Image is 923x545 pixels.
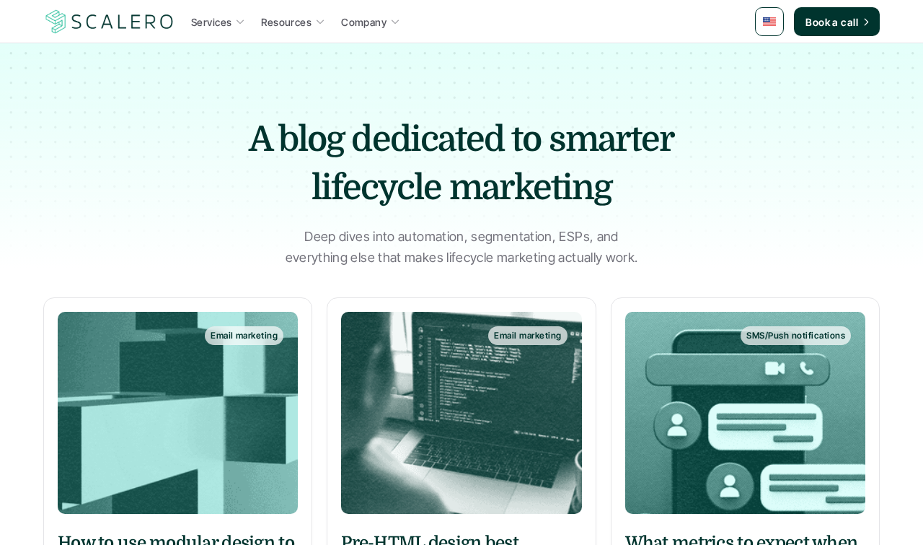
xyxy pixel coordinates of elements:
[43,9,176,35] a: Scalero company logo
[58,312,298,514] a: Email marketing
[746,331,845,341] p: SMS/Push notifications
[261,14,312,30] p: Resources
[494,331,561,341] p: Email marketing
[625,312,865,514] a: SMS/Push notifications
[43,8,176,35] img: Scalero company logo
[341,14,387,30] p: Company
[281,227,642,269] p: Deep dives into automation, segmentation, ESPs, and everything else that makes lifecycle marketin...
[341,312,581,514] a: Email marketing
[209,115,714,212] h1: A blog dedicated to smarter lifecycle marketing
[211,331,278,341] p: Email marketing
[805,14,858,30] p: Book a call
[794,7,880,36] a: Book a call
[191,14,231,30] p: Services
